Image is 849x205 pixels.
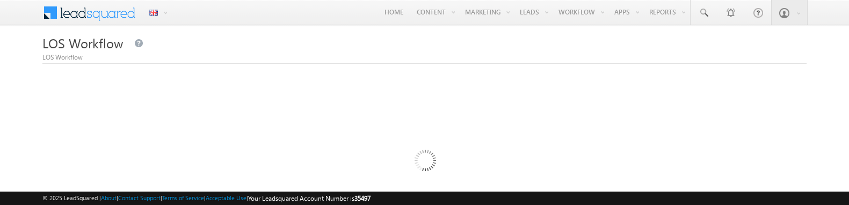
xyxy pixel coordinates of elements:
a: Contact Support [118,194,161,201]
div: LOS Workflow [42,53,807,62]
span: LOS Workflow [42,34,123,52]
span: © 2025 LeadSquared | | | | | [42,193,371,203]
a: Terms of Service [162,194,204,201]
span: 35497 [354,194,371,202]
span: Your Leadsquared Account Number is [248,194,371,202]
a: Acceptable Use [206,194,246,201]
a: About [101,194,117,201]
